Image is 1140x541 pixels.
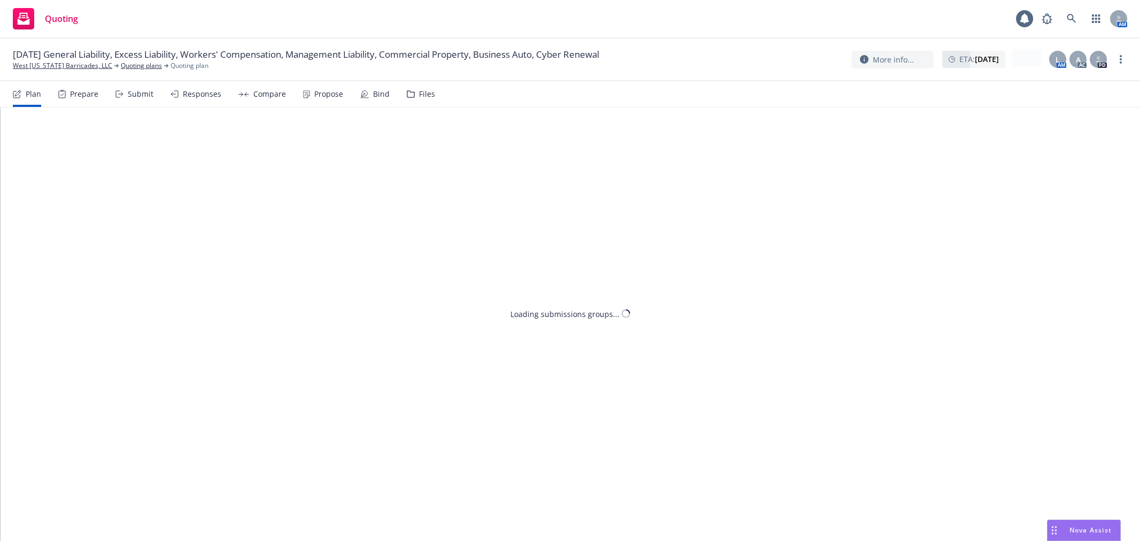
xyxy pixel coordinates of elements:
[959,53,999,65] span: ETA :
[1056,54,1060,65] span: L
[13,61,112,71] a: West [US_STATE] Barricades, LLC
[314,90,343,98] div: Propose
[1048,520,1061,540] div: Drag to move
[9,4,82,34] a: Quoting
[1036,8,1058,29] a: Report a Bug
[510,308,619,319] div: Loading submissions groups...
[373,90,390,98] div: Bind
[1085,8,1107,29] a: Switch app
[121,61,162,71] a: Quoting plans
[26,90,41,98] div: Plan
[1047,520,1121,541] button: Nova Assist
[45,14,78,23] span: Quoting
[70,90,98,98] div: Prepare
[1061,8,1082,29] a: Search
[1114,53,1127,66] a: more
[13,48,599,61] span: [DATE] General Liability, Excess Liability, Workers' Compensation, Management Liability, Commerci...
[253,90,286,98] div: Compare
[128,90,153,98] div: Submit
[183,90,221,98] div: Responses
[873,54,914,65] span: More info...
[170,61,208,71] span: Quoting plan
[851,51,934,68] button: More info...
[419,90,435,98] div: Files
[1076,54,1081,65] span: A
[1069,525,1112,535] span: Nova Assist
[975,54,999,64] strong: [DATE]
